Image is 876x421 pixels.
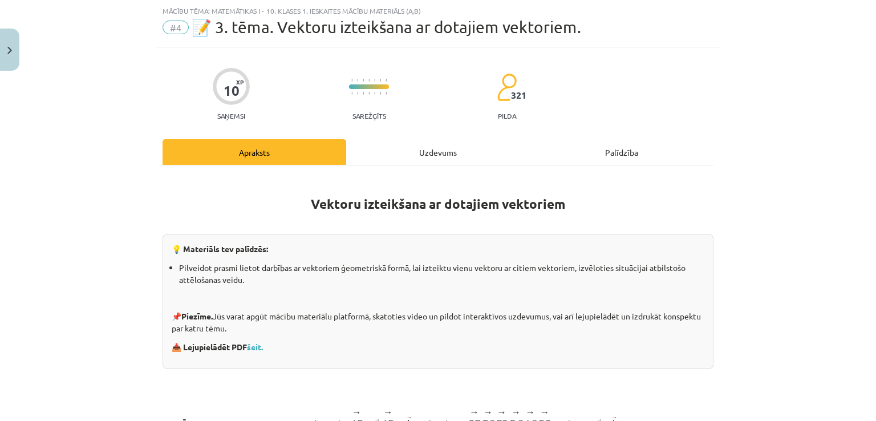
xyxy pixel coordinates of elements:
img: icon-short-line-57e1e144782c952c97e751825c79c345078a6d821885a25fce030b3d8c18986b.svg [357,92,358,95]
strong: Piezīme. [181,311,213,321]
div: Mācību tēma: Matemātikas i - 10. klases 1. ieskaites mācību materiāls (a,b) [163,7,713,15]
span: 321 [511,90,526,100]
img: icon-short-line-57e1e144782c952c97e751825c79c345078a6d821885a25fce030b3d8c18986b.svg [363,79,364,82]
span: → [497,407,506,418]
p: Sarežģīts [352,112,386,120]
img: icon-short-line-57e1e144782c952c97e751825c79c345078a6d821885a25fce030b3d8c18986b.svg [386,92,387,95]
span: → [540,407,550,418]
a: šeit. [247,342,263,352]
span: → [406,414,412,421]
img: icon-short-line-57e1e144782c952c97e751825c79c345078a6d821885a25fce030b3d8c18986b.svg [380,79,381,82]
span: XP [236,79,244,85]
img: icon-short-line-57e1e144782c952c97e751825c79c345078a6d821885a25fce030b3d8c18986b.svg [368,79,370,82]
img: students-c634bb4e5e11cddfef0936a35e636f08e4e9abd3cc4e673bd6f9a4125e45ecb1.svg [497,73,517,102]
img: icon-short-line-57e1e144782c952c97e751825c79c345078a6d821885a25fce030b3d8c18986b.svg [351,92,352,95]
img: icon-short-line-57e1e144782c952c97e751825c79c345078a6d821885a25fce030b3d8c18986b.svg [380,92,381,95]
span: → [383,407,393,418]
div: 10 [224,83,240,99]
span: → [352,407,362,418]
p: Saņemsi [213,112,250,120]
img: icon-short-line-57e1e144782c952c97e751825c79c345078a6d821885a25fce030b3d8c18986b.svg [386,79,387,82]
p: pilda [498,112,516,120]
div: Palīdzība [530,139,713,165]
span: → [511,407,521,418]
span: → [611,414,617,421]
img: icon-short-line-57e1e144782c952c97e751825c79c345078a6d821885a25fce030b3d8c18986b.svg [374,79,375,82]
p: 📌 Jūs varat apgūt mācību materiālu platformā, skatoties video un pildot interaktīvos uzdevumus, v... [172,310,704,334]
span: → [483,407,493,418]
img: icon-short-line-57e1e144782c952c97e751825c79c345078a6d821885a25fce030b3d8c18986b.svg [368,92,370,95]
span: #4 [163,21,189,34]
li: Pilveidot prasmi lietot darbības ar vektoriem ģeometriskā formā, lai izteiktu vienu vektoru ar ci... [179,262,704,286]
span: → [469,407,479,418]
div: Apraksts [163,139,346,165]
strong: Vektoru izteikšana ar dotajiem vektoriem [311,196,565,212]
img: icon-close-lesson-0947bae3869378f0d4975bcd49f059093ad1ed9edebbc8119c70593378902aed.svg [7,47,12,54]
div: Uzdevums [346,139,530,165]
img: icon-short-line-57e1e144782c952c97e751825c79c345078a6d821885a25fce030b3d8c18986b.svg [351,79,352,82]
strong: 📥 Lejupielādēt PDF [172,342,265,352]
img: icon-short-line-57e1e144782c952c97e751825c79c345078a6d821885a25fce030b3d8c18986b.svg [357,79,358,82]
span: → [526,407,536,418]
img: icon-short-line-57e1e144782c952c97e751825c79c345078a6d821885a25fce030b3d8c18986b.svg [363,92,364,95]
img: icon-short-line-57e1e144782c952c97e751825c79c345078a6d821885a25fce030b3d8c18986b.svg [374,92,375,95]
strong: 💡 Materiāls tev palīdzēs: [172,244,268,254]
span: 📝 3. tēma. Vektoru izteikšana ar dotajiem vektoriem. [192,18,581,37]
